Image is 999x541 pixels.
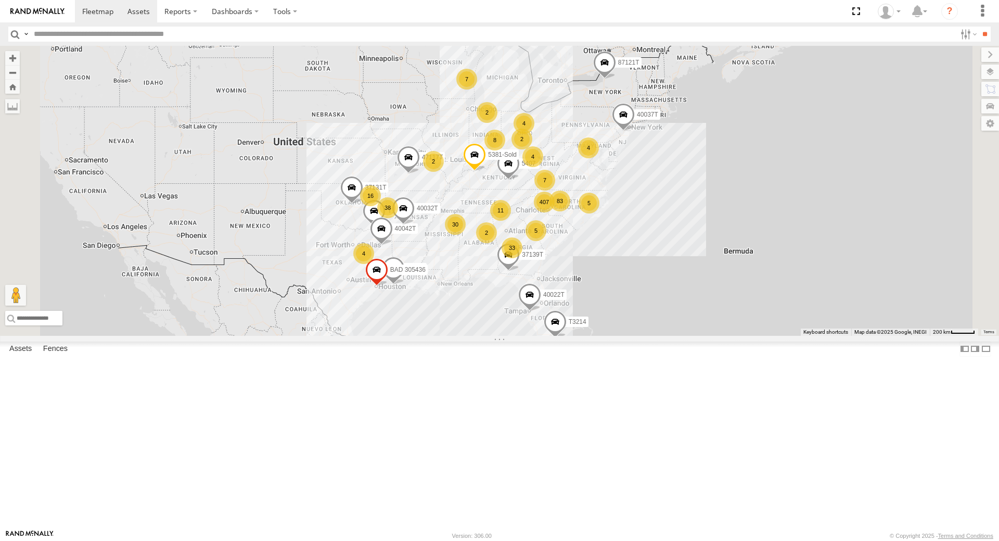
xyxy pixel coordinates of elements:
div: 2 [423,151,444,172]
div: 5 [526,220,546,241]
div: 8 [484,130,505,150]
div: Version: 306.00 [452,533,492,539]
span: 40032T [417,205,438,212]
div: 2 [511,129,532,149]
div: 4 [353,243,374,264]
a: Visit our Website [6,531,54,541]
span: 40037T [637,110,658,118]
label: Dock Summary Table to the Right [970,342,980,357]
div: 11 [490,200,511,221]
div: 407 [534,192,555,212]
a: Terms (opens in new tab) [983,330,994,334]
span: 37131T [365,184,387,191]
img: rand-logo.svg [10,8,65,15]
span: 5407 [522,160,536,167]
span: 37139T [522,251,543,258]
label: Search Filter Options [956,27,979,42]
span: 200 km [933,329,951,335]
div: 33 [502,237,522,258]
div: 7 [456,69,477,90]
label: Measure [5,99,20,114]
span: BAD 305436 [390,266,426,273]
a: Terms and Conditions [938,533,993,539]
div: 16 [360,185,381,206]
div: 30 [445,214,466,235]
label: Search Query [22,27,30,42]
button: Keyboard shortcuts [803,329,848,336]
div: 5 [579,193,599,213]
label: Dock Summary Table to the Left [959,342,970,357]
span: 40042T [395,225,416,232]
div: 4 [514,113,534,134]
div: © Copyright 2025 - [890,533,993,539]
label: Fences [38,342,73,356]
button: Map Scale: 200 km per 43 pixels [930,329,978,336]
div: 4 [522,146,543,167]
div: 4 [578,137,599,158]
div: 38 [377,197,398,218]
i: ? [941,3,958,20]
span: 5381-Sold [488,151,517,158]
button: Zoom Home [5,80,20,94]
div: 2 [476,222,497,243]
div: 7 [534,170,555,191]
button: Zoom in [5,51,20,65]
span: T3214 [569,318,586,325]
button: Zoom out [5,65,20,80]
span: 47117T [422,153,443,160]
label: Map Settings [981,116,999,131]
div: 2 [477,102,497,123]
label: Assets [4,342,37,356]
button: Drag Pegman onto the map to open Street View [5,285,26,306]
div: Lorelei Moran [874,4,904,19]
div: 83 [549,191,570,211]
span: 87121T [618,58,639,66]
label: Hide Summary Table [981,342,991,357]
span: Map data ©2025 Google, INEGI [854,329,927,335]
span: 40022T [543,291,565,298]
